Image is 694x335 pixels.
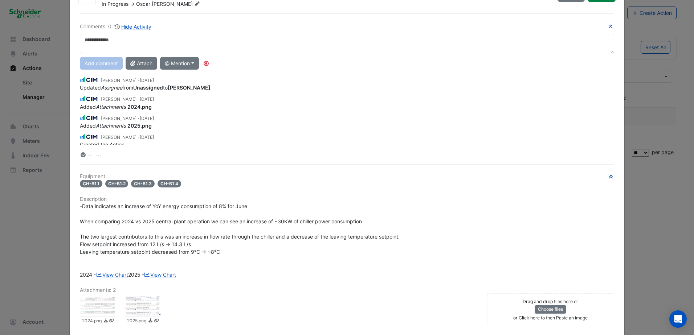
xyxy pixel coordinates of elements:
[203,60,209,67] div: Tooltip anchor
[80,196,614,202] h6: Description
[101,77,154,84] small: [PERSON_NAME] -
[80,152,86,157] fa-layers: More
[535,305,566,313] button: Choose files
[136,1,150,7] span: Oscar
[154,318,159,325] a: Copy link to clipboard
[102,1,128,7] span: In Progress
[80,22,152,31] div: Comments: 0
[114,22,152,31] button: Hide Activity
[140,116,154,121] span: 2025-07-02 16:22:16
[144,272,176,278] a: View Chart
[80,104,152,110] span: Added
[133,84,163,91] strong: Unassigned
[523,299,578,304] small: Drag and drop files here or
[131,180,155,187] span: CH-B1.3
[103,318,109,325] a: Download
[80,133,98,141] img: CIM
[101,96,154,103] small: [PERSON_NAME] -
[669,310,687,328] div: Open Intercom Messenger
[126,57,157,70] button: Attach
[105,180,128,187] span: CH-B1.2
[101,84,122,91] em: Assignee
[80,76,98,84] img: CIM
[125,295,161,317] div: 2025.png
[101,134,154,141] small: [PERSON_NAME] -
[127,104,152,110] strong: 2024.png
[96,123,126,129] em: Attachments
[148,318,153,325] a: Download
[158,180,181,187] span: CH-B1.4
[513,315,588,320] small: or Click here to then Paste an image
[80,141,124,148] span: Created the Action
[140,78,154,83] span: 2025-07-03 11:21:47
[140,96,154,102] span: 2025-07-02 16:23:31
[80,203,400,278] span: -Data indicates an increase of YoY energy consumption of 8% for June When comparing 2024 vs 2025 ...
[152,0,201,8] span: [PERSON_NAME]
[168,84,211,91] strong: [PERSON_NAME]
[80,180,102,187] span: CH-B1.1
[96,104,126,110] em: Attachments
[140,135,154,140] span: 2025-07-02 16:21:24
[80,287,614,293] h6: Attachments: 2
[127,123,152,129] strong: 2025.png
[101,115,154,122] small: [PERSON_NAME] -
[127,318,146,325] small: 2025.png
[80,123,152,129] span: Added
[80,114,98,122] img: CIM
[82,318,102,325] small: 2024.png
[80,84,211,91] span: Updated from to
[80,295,116,317] div: 2024.png
[80,173,614,179] h6: Equipment
[109,318,114,325] a: Copy link to clipboard
[130,1,135,7] span: ->
[80,95,98,103] img: CIM
[96,272,128,278] a: View Chart
[160,57,199,70] button: @ Mention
